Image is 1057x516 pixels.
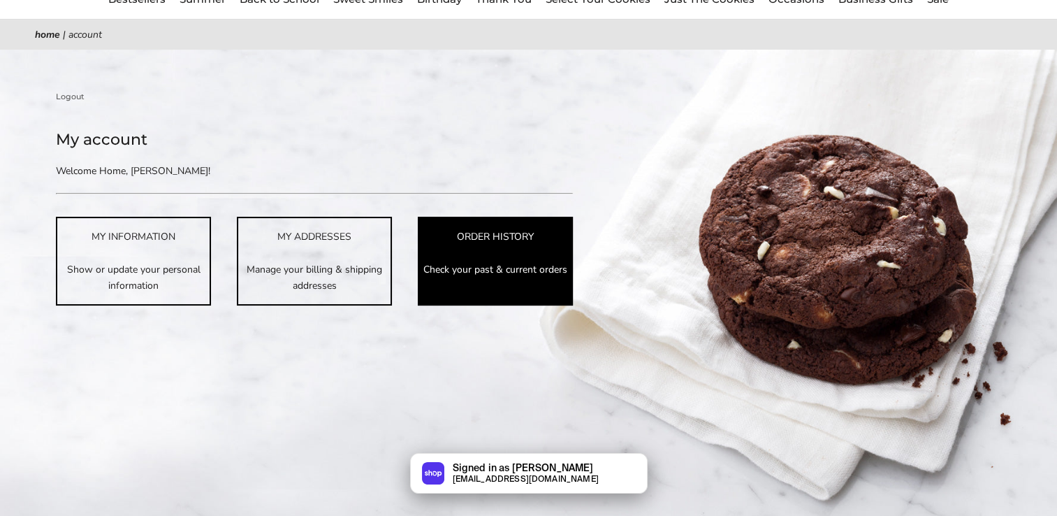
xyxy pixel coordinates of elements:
iframe: Sign Up via Text for Offers [11,463,145,505]
div: MY ADDRESSES [238,229,391,245]
p: Manage your billing & shipping addresses [238,261,391,294]
p: Welcome Home, [PERSON_NAME]! [56,163,426,179]
p: Show or update your personal information [57,261,210,294]
a: Home [35,28,60,41]
div: ORDER HISTORY [419,229,571,245]
a: MY ADDRESSES Manage your billing & shipping addresses [237,217,392,305]
span: | [63,28,66,41]
nav: breadcrumbs [35,27,1022,43]
div: MY INFORMATION [57,229,210,245]
p: Check your past & current orders [419,261,571,278]
h1: My account [56,127,573,152]
a: ORDER HISTORY Check your past & current orders [418,217,573,305]
a: Logout [56,90,85,103]
span: Account [68,28,102,41]
a: MY INFORMATION Show or update your personal information [56,217,211,305]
